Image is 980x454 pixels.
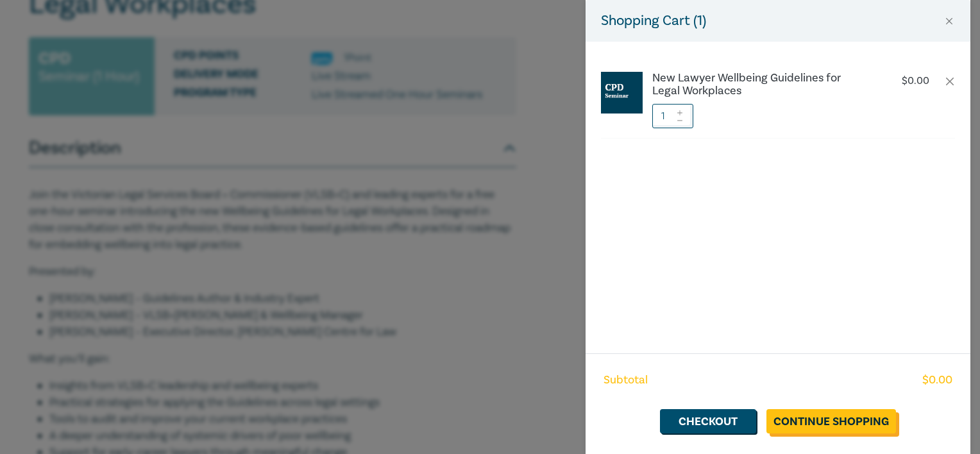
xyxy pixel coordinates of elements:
a: Continue Shopping [766,409,896,433]
a: New Lawyer Wellbeing Guidelines for Legal Workplaces [652,72,865,97]
a: Checkout [660,409,756,433]
span: $ 0.00 [922,372,952,389]
h5: Shopping Cart ( 1 ) [601,10,706,31]
img: CPD%20Seminar.jpg [601,72,643,113]
span: Subtotal [604,372,648,389]
button: Close [943,15,955,27]
input: 1 [652,104,693,128]
p: $ 0.00 [902,75,929,87]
